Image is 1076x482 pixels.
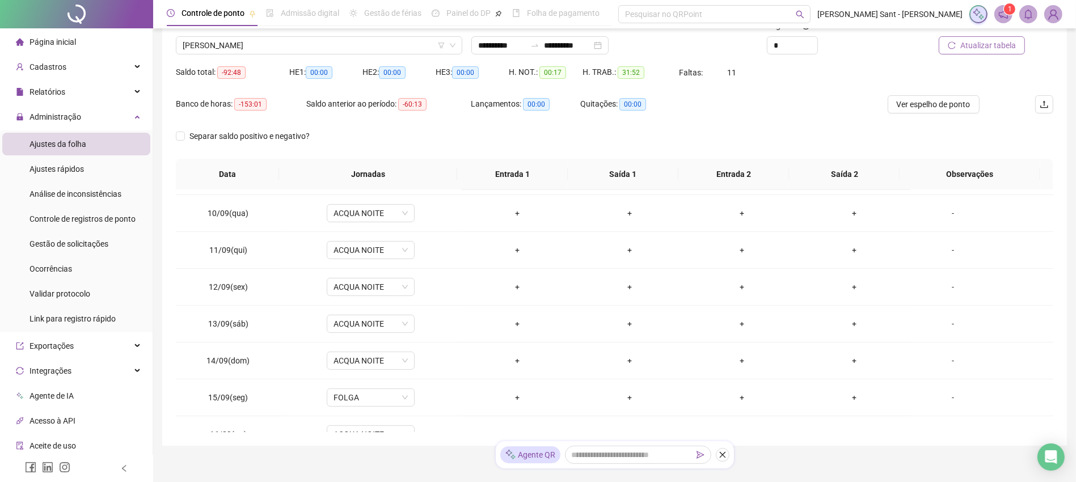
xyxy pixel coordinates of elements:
span: bell [1023,9,1033,19]
div: + [583,391,677,404]
div: + [583,207,677,219]
span: 31:52 [618,66,644,79]
span: Folha de pagamento [527,9,600,18]
span: 00:00 [523,98,550,111]
div: + [807,281,901,293]
div: + [807,207,901,219]
span: book [512,9,520,17]
span: 12/09(sex) [209,282,248,291]
span: Controle de ponto [182,9,244,18]
span: -60:13 [398,98,427,111]
th: Saída 2 [789,159,900,190]
span: Agente de IA [29,391,74,400]
span: file [16,88,24,96]
div: + [470,391,564,404]
div: Quitações: [580,98,690,111]
span: 00:00 [452,66,479,79]
div: + [583,318,677,330]
span: export [16,342,24,350]
th: Observações [900,159,1040,190]
div: + [583,281,677,293]
span: down [449,42,456,49]
sup: 1 [1004,3,1015,15]
span: linkedin [42,462,53,473]
div: - [919,354,986,367]
span: 00:00 [379,66,406,79]
span: user-add [16,63,24,71]
span: sun [349,9,357,17]
span: Painel do DP [446,9,491,18]
span: search [796,10,804,19]
div: - [919,318,986,330]
div: HE 2: [362,66,436,79]
div: HE 1: [289,66,362,79]
button: Ver espelho de ponto [888,95,980,113]
span: Separar saldo positivo e negativo? [185,130,314,142]
div: - [919,207,986,219]
span: [PERSON_NAME] Sant - [PERSON_NAME] [817,8,963,20]
div: + [695,281,789,293]
span: Faltas: [679,68,704,77]
span: Exportações [29,341,74,350]
span: -153:01 [234,98,267,111]
div: + [470,318,564,330]
span: sync [16,367,24,375]
span: Aceite de uso [29,441,76,450]
div: - [919,428,986,441]
th: Saída 1 [568,159,678,190]
div: + [695,244,789,256]
span: lock [16,113,24,121]
span: pushpin [495,10,502,17]
div: - [919,391,986,404]
div: H. NOT.: [509,66,583,79]
span: Admissão digital [281,9,339,18]
span: 14/09(dom) [206,356,250,365]
div: Agente QR [500,446,560,463]
span: Acesso à API [29,416,75,425]
span: swap-right [530,41,539,50]
span: file-done [266,9,274,17]
span: left [120,464,128,472]
span: VITORIA CAMARA ASSIS [183,37,455,54]
span: send [697,451,704,459]
span: 11/09(qui) [209,246,247,255]
span: FOLGA [334,389,408,406]
div: + [470,207,564,219]
span: ACQUA NOITE [334,205,408,222]
span: Página inicial [29,37,76,46]
div: + [470,354,564,367]
span: pushpin [249,10,256,17]
div: + [470,244,564,256]
button: Atualizar tabela [939,36,1025,54]
span: api [16,417,24,425]
div: + [807,354,901,367]
span: 13/09(sáb) [208,319,248,328]
span: 11 [727,68,736,77]
div: + [807,244,901,256]
span: Ajustes da folha [29,139,86,149]
img: 8439 [1045,6,1062,23]
th: Entrada 1 [457,159,568,190]
span: Validar protocolo [29,289,90,298]
span: 1 [1008,5,1012,13]
div: Lançamentos: [471,98,580,111]
div: + [695,354,789,367]
th: Entrada 2 [678,159,789,190]
span: 16/09(ter) [210,430,247,439]
div: Saldo anterior ao período: [306,98,471,111]
span: Administração [29,112,81,121]
div: + [695,428,789,441]
div: + [807,391,901,404]
img: sparkle-icon.fc2bf0ac1784a2077858766a79e2daf3.svg [505,449,516,461]
span: instagram [59,462,70,473]
span: 15/09(seg) [208,393,248,402]
span: 10/09(qua) [208,209,248,218]
span: close [719,451,727,459]
span: audit [16,442,24,450]
div: + [470,281,564,293]
span: clock-circle [167,9,175,17]
div: + [583,244,677,256]
span: Observações [909,168,1031,180]
div: + [807,428,901,441]
div: + [583,354,677,367]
